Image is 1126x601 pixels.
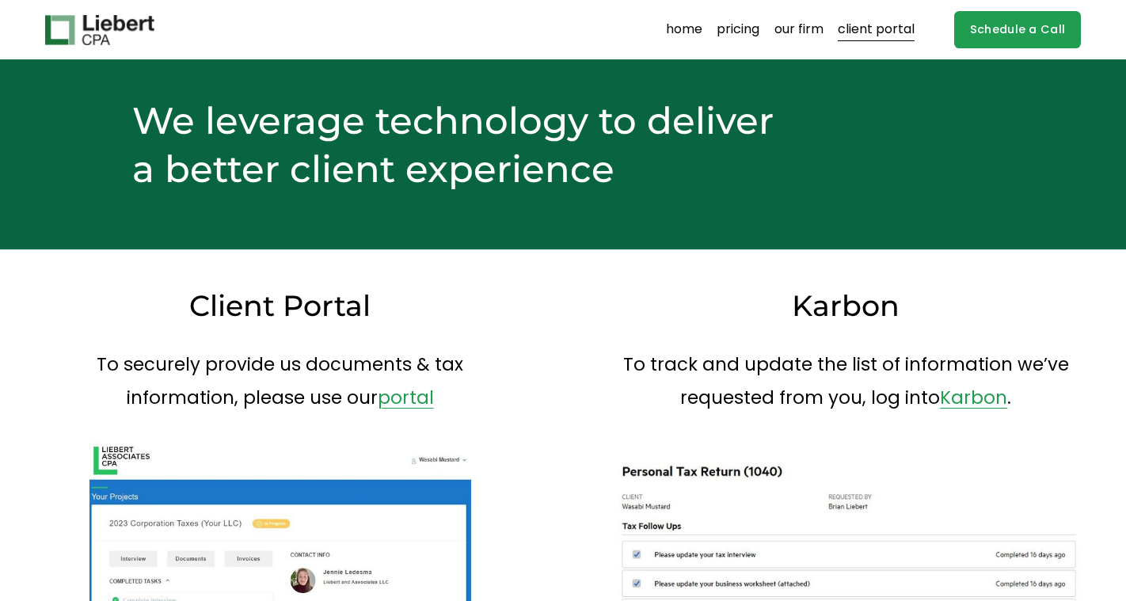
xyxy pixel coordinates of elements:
a: home [666,17,702,43]
h3: Client Portal [45,287,515,325]
a: pricing [717,17,759,43]
p: To securely provide us documents & tax information, please use our [45,348,515,413]
a: Schedule a Call [954,11,1081,48]
h3: Karbon [611,287,1081,325]
a: Karbon [940,385,1007,410]
a: our firm [774,17,824,43]
h2: We leverage technology to deliver a better client experience [132,97,777,193]
a: portal [378,385,434,410]
p: To track and update the list of information we’ve requested from you, log into . [611,348,1081,413]
img: Liebert CPA [45,15,154,45]
a: client portal [838,17,915,43]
